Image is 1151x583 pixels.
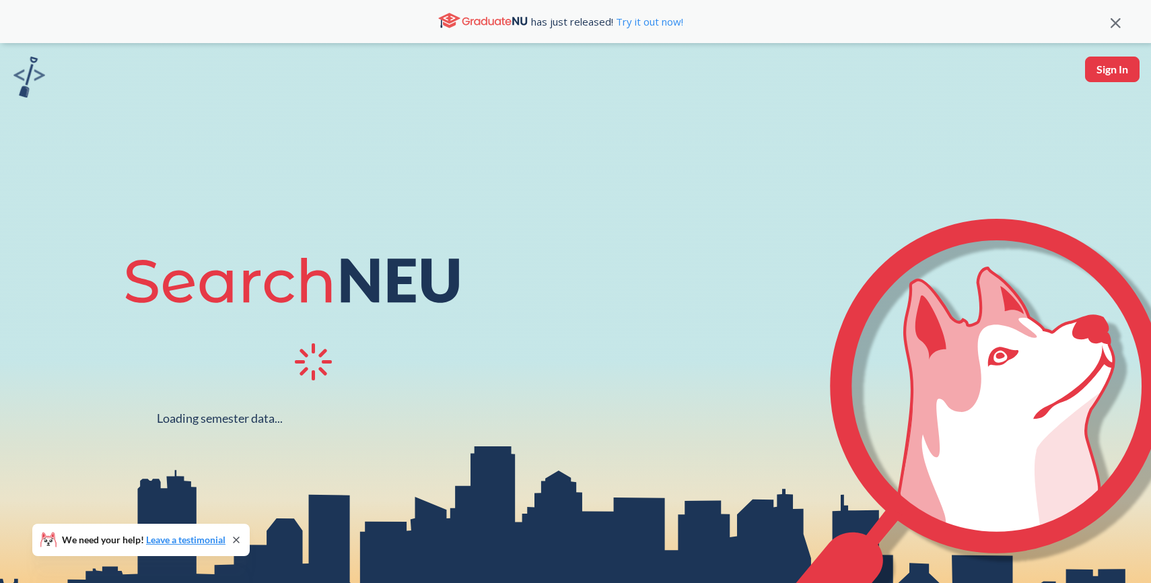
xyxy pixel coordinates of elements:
[1085,57,1140,82] button: Sign In
[62,535,225,545] span: We need your help!
[13,57,45,98] img: sandbox logo
[613,15,683,28] a: Try it out now!
[157,411,283,426] div: Loading semester data...
[146,534,225,545] a: Leave a testimonial
[13,57,45,102] a: sandbox logo
[531,14,683,29] span: has just released!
